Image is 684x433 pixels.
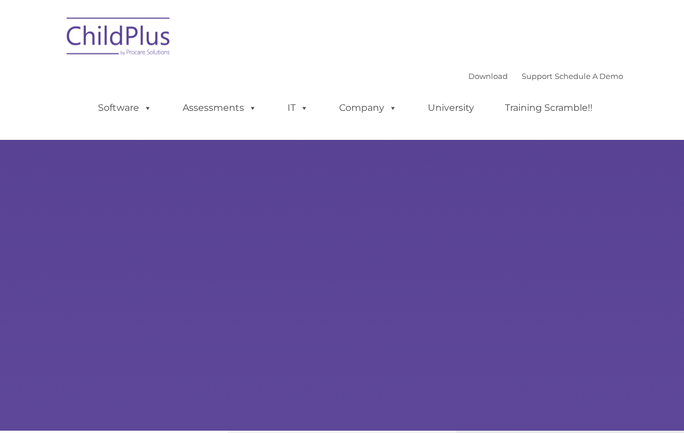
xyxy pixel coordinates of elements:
[522,71,552,81] a: Support
[328,96,409,120] a: Company
[555,71,623,81] a: Schedule A Demo
[61,9,177,67] img: ChildPlus by Procare Solutions
[493,96,604,120] a: Training Scramble!!
[468,71,623,81] font: |
[276,96,320,120] a: IT
[416,96,486,120] a: University
[171,96,268,120] a: Assessments
[468,71,508,81] a: Download
[86,96,163,120] a: Software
